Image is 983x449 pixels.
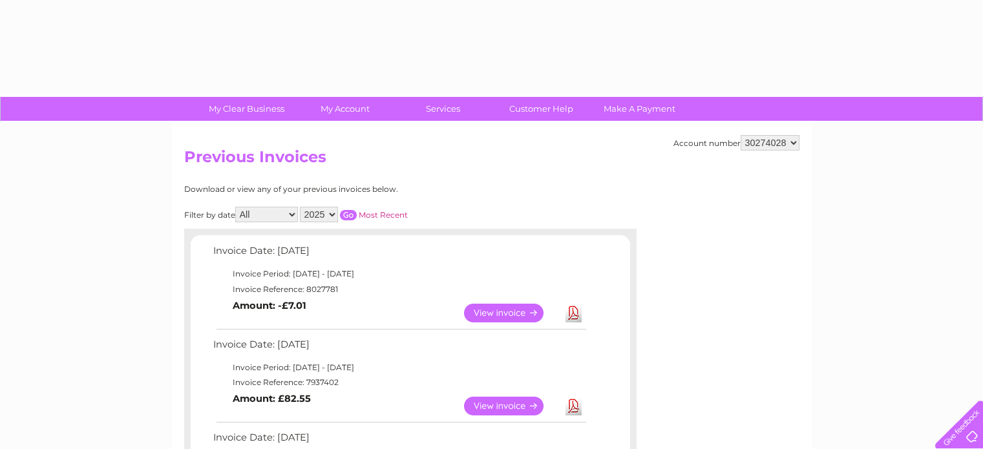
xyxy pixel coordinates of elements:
[184,207,523,222] div: Filter by date
[193,97,300,121] a: My Clear Business
[291,97,398,121] a: My Account
[673,135,799,151] div: Account number
[359,210,408,220] a: Most Recent
[210,242,588,266] td: Invoice Date: [DATE]
[565,304,582,322] a: Download
[390,97,496,121] a: Services
[210,375,588,390] td: Invoice Reference: 7937402
[210,336,588,360] td: Invoice Date: [DATE]
[488,97,595,121] a: Customer Help
[210,360,588,375] td: Invoice Period: [DATE] - [DATE]
[210,266,588,282] td: Invoice Period: [DATE] - [DATE]
[565,397,582,415] a: Download
[464,397,559,415] a: View
[233,393,311,404] b: Amount: £82.55
[233,300,306,311] b: Amount: -£7.01
[184,185,523,194] div: Download or view any of your previous invoices below.
[184,148,799,172] h2: Previous Invoices
[210,282,588,297] td: Invoice Reference: 8027781
[586,97,693,121] a: Make A Payment
[464,304,559,322] a: View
